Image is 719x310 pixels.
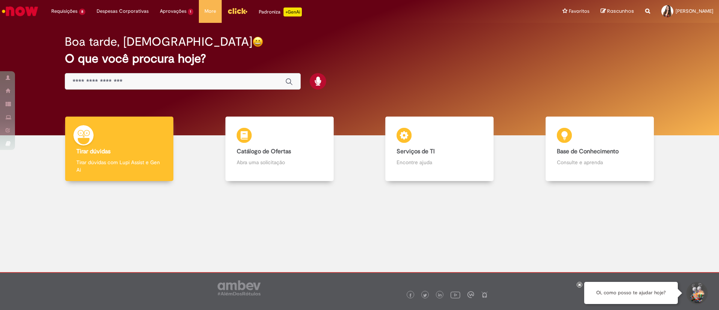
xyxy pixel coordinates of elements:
[76,148,110,155] b: Tirar dúvidas
[200,117,360,181] a: Catálogo de Ofertas Abra uma solicitação
[685,282,708,304] button: Iniciar Conversa de Suporte
[160,7,186,15] span: Aprovações
[450,290,460,300] img: logo_footer_youtube.png
[39,117,200,181] a: Tirar dúvidas Tirar dúvidas com Lupi Assist e Gen Ai
[259,7,302,16] div: Padroniza
[607,7,634,15] span: Rascunhos
[676,8,713,14] span: [PERSON_NAME]
[65,35,252,48] h2: Boa tarde, [DEMOGRAPHIC_DATA]
[237,159,322,166] p: Abra uma solicitação
[397,159,482,166] p: Encontre ajuda
[65,52,655,65] h2: O que você procura hoje?
[569,7,589,15] span: Favoritos
[359,117,520,181] a: Serviços de TI Encontre ajuda
[1,4,39,19] img: ServiceNow
[557,148,619,155] b: Base de Conhecimento
[188,9,194,15] span: 1
[283,7,302,16] p: +GenAi
[76,159,162,174] p: Tirar dúvidas com Lupi Assist e Gen Ai
[79,9,85,15] span: 8
[252,36,263,47] img: happy-face.png
[438,293,442,298] img: logo_footer_linkedin.png
[423,294,427,297] img: logo_footer_twitter.png
[218,280,261,295] img: logo_footer_ambev_rotulo_gray.png
[51,7,78,15] span: Requisições
[409,294,412,297] img: logo_footer_facebook.png
[467,291,474,298] img: logo_footer_workplace.png
[481,291,488,298] img: logo_footer_naosei.png
[557,159,643,166] p: Consulte e aprenda
[227,5,248,16] img: click_logo_yellow_360x200.png
[237,148,291,155] b: Catálogo de Ofertas
[204,7,216,15] span: More
[601,8,634,15] a: Rascunhos
[397,148,435,155] b: Serviços de TI
[97,7,149,15] span: Despesas Corporativas
[584,282,678,304] div: Oi, como posso te ajudar hoje?
[520,117,680,181] a: Base de Conhecimento Consulte e aprenda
